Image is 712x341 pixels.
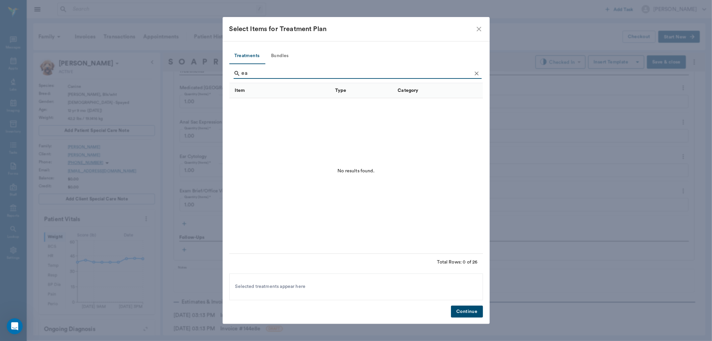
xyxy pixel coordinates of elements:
div: Item [229,83,332,98]
button: Bundles [265,48,295,64]
div: No results found. [229,98,483,244]
button: close [475,25,483,33]
iframe: Intercom live chat [7,318,23,334]
div: Category [398,81,419,100]
div: Select Items for Treatment Plan [229,24,475,34]
button: Clear [472,68,482,78]
input: Find a treatment [242,68,472,79]
div: Item [235,81,245,100]
button: Treatments [229,48,265,64]
button: Continue [451,306,483,318]
div: Search [234,68,482,80]
div: Total Rows: 0 of 26 [437,259,478,266]
div: Type [332,83,395,98]
span: Selected treatments appear here [235,283,306,290]
div: Type [335,81,346,100]
div: Category [395,83,520,98]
